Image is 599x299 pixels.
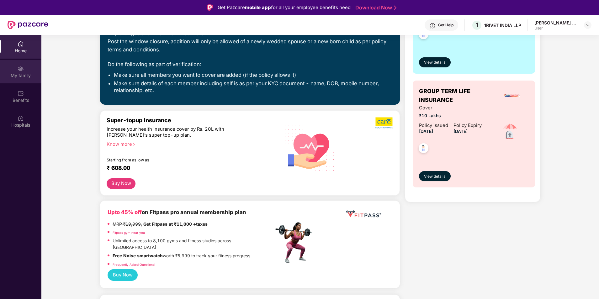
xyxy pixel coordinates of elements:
[207,4,213,11] img: Logo
[108,209,246,215] b: on Fitpass pro annual membership plan
[18,41,24,47] img: svg+xml;base64,PHN2ZyBpZD0iSG9tZSIgeG1sbnM9Imh0dHA6Ly93d3cudzMub3JnLzIwMDAvc3ZnIiB3aWR0aD0iMjAiIG...
[114,80,392,94] li: Make sure details of each member including self is as per your KYC document - name, DOB, mobile n...
[585,23,590,28] img: svg+xml;base64,PHN2ZyBpZD0iRHJvcGRvd24tMzJ4MzIiIHhtbG5zPSJodHRwOi8vd3d3LnczLm9yZy8yMDAwL3N2ZyIgd2...
[113,222,142,227] del: MRP ₹19,999,
[113,238,274,251] p: Unlimited access to 8,100 gyms and fitness studios across [GEOGRAPHIC_DATA]
[280,117,340,178] img: svg+xml;base64,PHN2ZyB4bWxucz0iaHR0cDovL3d3dy53My5vcmcvMjAwMC9zdmciIHhtbG5zOnhsaW5rPSJodHRwOi8vd3...
[132,143,135,146] span: right
[419,104,482,112] span: Cover
[108,209,142,215] b: Upto 45% off
[394,4,396,11] img: Stroke
[419,57,451,67] button: View details
[18,90,24,97] img: svg+xml;base64,PHN2ZyBpZD0iQmVuZWZpdHMiIHhtbG5zPSJodHRwOi8vd3d3LnczLm9yZy8yMDAwL3N2ZyIgd2lkdGg9Ij...
[113,253,163,258] strong: Free Noise smartwatch
[424,174,445,180] span: View details
[499,121,521,143] img: icon
[355,4,395,11] a: Download Now
[424,60,445,66] span: View details
[107,158,247,162] div: Starting from as low as
[18,66,24,72] img: svg+xml;base64,PHN2ZyB3aWR0aD0iMjAiIGhlaWdodD0iMjAiIHZpZXdCb3g9IjAgMCAyMCAyMCIgZmlsbD0ibm9uZSIgeG...
[484,22,521,28] div: 1RIVET INDIA LLP
[476,21,478,29] span: 1
[107,178,135,189] button: Buy Now
[534,20,578,26] div: [PERSON_NAME] Arya
[113,231,145,234] a: Fitpass gym near you
[8,21,48,29] img: New Pazcare Logo
[113,263,155,266] a: Frequently Asked Questions!
[108,60,392,68] div: Do the following as part of verification:
[218,4,351,11] div: Get Pazcare for all your employee benefits need
[429,23,436,29] img: svg+xml;base64,PHN2ZyBpZD0iSGVscC0zMngzMiIgeG1sbnM9Imh0dHA6Ly93d3cudzMub3JnLzIwMDAvc3ZnIiB3aWR0aD...
[419,87,496,105] span: GROUP TERM LIFE INSURANCE
[419,122,448,129] div: Policy issued
[204,30,242,36] span: NOT ALLOWED
[416,28,431,43] img: svg+xml;base64,PHN2ZyB4bWxucz0iaHR0cDovL3d3dy53My5vcmcvMjAwMC9zdmciIHdpZHRoPSI0OC45NDMiIGhlaWdodD...
[375,117,393,129] img: b5dec4f62d2307b9de63beb79f102df3.png
[107,141,270,146] div: Know more
[108,29,392,54] div: Any changes after this time window are . Post the window closure, addition will only be allowed o...
[18,115,24,121] img: svg+xml;base64,PHN2ZyBpZD0iSG9zcGl0YWxzIiB4bWxucz0iaHR0cDovL3d3dy53My5vcmcvMjAwMC9zdmciIHdpZHRoPS...
[273,221,317,265] img: fpp.png
[419,113,482,119] span: ₹10 Lakhs
[114,71,392,78] li: Make sure all members you want to cover are added (if the policy allows it)
[108,269,138,281] button: Buy Now
[107,165,268,172] div: ₹ 608.00
[107,117,274,123] div: Super-topup Insurance
[107,126,247,139] div: Increase your health insurance cover by Rs. 20L with [PERSON_NAME]’s super top-up plan.
[438,23,453,28] div: Get Help
[345,208,382,220] img: fppp.png
[245,4,271,10] strong: mobile app
[143,222,208,227] strong: Get Fitpass at ₹11,000 +taxes
[534,26,578,31] div: User
[453,129,468,134] span: [DATE]
[419,171,451,181] button: View details
[416,141,431,157] img: svg+xml;base64,PHN2ZyB4bWxucz0iaHR0cDovL3d3dy53My5vcmcvMjAwMC9zdmciIHdpZHRoPSI0OC45NDMiIGhlaWdodD...
[504,87,521,104] img: insurerLogo
[453,122,482,129] div: Policy Expiry
[419,129,433,134] span: [DATE]
[113,253,250,260] p: worth ₹5,999 to track your fitness progress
